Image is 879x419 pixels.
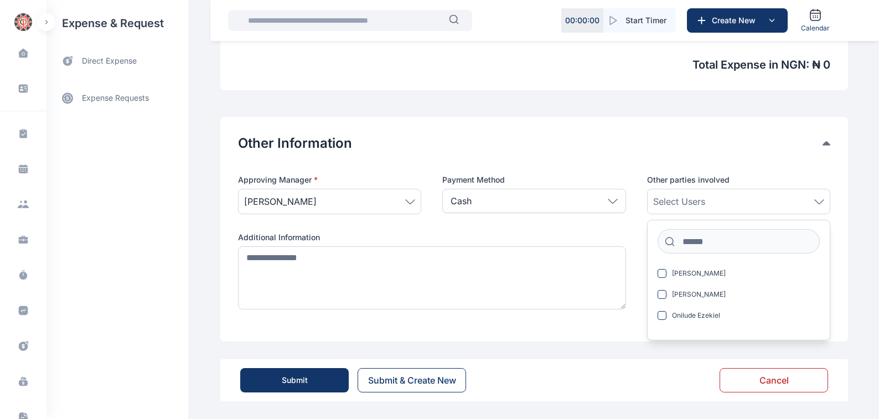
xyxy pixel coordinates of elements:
div: expense requests [46,76,188,111]
span: [PERSON_NAME] [244,195,317,208]
span: [PERSON_NAME] [672,290,726,299]
span: [PERSON_NAME] [672,269,726,278]
button: Submit & Create New [358,368,466,392]
span: Start Timer [625,15,666,26]
a: direct expense [46,46,188,76]
span: Total Expense in NGN : ₦ 0 [238,57,830,73]
button: Submit [240,368,349,392]
label: Additional Information [238,232,626,243]
div: Submit [282,375,308,386]
span: Other parties involved [647,174,730,185]
span: Create New [707,15,765,26]
span: Approving Manager [238,174,318,185]
span: Calendar [801,24,830,33]
p: Cash [451,194,472,208]
button: Start Timer [603,8,675,33]
a: Calendar [797,4,834,37]
a: expense requests [46,85,188,111]
button: Cancel [720,368,828,392]
span: Onilude Ezekiel [672,311,720,320]
span: direct expense [82,55,137,67]
p: 00 : 00 : 00 [565,15,599,26]
button: Create New [687,8,788,33]
span: Select Users [653,195,705,208]
div: Other Information [238,135,830,152]
label: Payment Method [442,174,625,185]
button: Other Information [238,135,823,152]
